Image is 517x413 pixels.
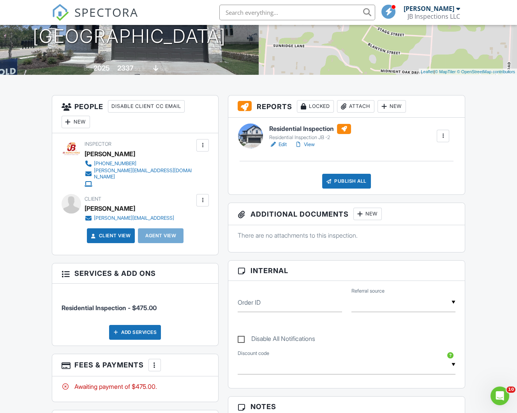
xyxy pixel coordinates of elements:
p: There are no attachments to this inspection. [238,231,455,240]
div: 2025 [94,64,110,72]
div: | [419,69,517,75]
a: [PERSON_NAME][EMAIL_ADDRESS][DOMAIN_NAME] [85,168,194,180]
img: The Best Home Inspection Software - Spectora [52,4,69,21]
h3: Additional Documents [228,203,465,225]
div: Attach [337,100,374,113]
input: Search everything... [219,5,375,20]
label: Disable All Notifications [238,335,315,345]
div: Awaiting payment of $475.00. [62,382,209,391]
iframe: Intercom live chat [491,387,509,405]
div: 2337 [117,64,134,72]
li: Service: Residential Inspection [62,289,209,318]
a: [PHONE_NUMBER] [85,160,194,168]
h6: Residential Inspection [269,124,351,134]
div: JB Inspections LLC [408,12,460,20]
div: Disable Client CC Email [108,100,185,113]
a: © MapTiler [435,69,456,74]
div: [PERSON_NAME] [85,148,135,160]
label: Order ID [238,298,261,307]
a: [PERSON_NAME][EMAIL_ADDRESS] [85,214,174,222]
div: [PERSON_NAME][EMAIL_ADDRESS][DOMAIN_NAME] [94,168,194,180]
span: Client [85,196,101,202]
span: Residential Inspection - $475.00 [62,304,157,312]
label: Discount code [238,350,269,357]
span: slab [160,66,168,72]
div: New [62,116,90,128]
div: [PERSON_NAME] [404,5,454,12]
a: View [295,141,315,148]
div: [PERSON_NAME][EMAIL_ADDRESS] [94,215,174,221]
h3: Fees & Payments [52,354,218,376]
h3: Services & Add ons [52,263,218,284]
div: [PERSON_NAME] [85,203,135,214]
h3: Reports [228,95,465,118]
div: Publish All [322,174,371,189]
div: Residential Inspection JB -2 [269,134,351,141]
a: Residential Inspection Residential Inspection JB -2 [269,124,351,141]
div: [PHONE_NUMBER] [94,161,136,167]
a: Client View [90,232,131,240]
div: New [353,208,382,220]
h3: Internal [228,261,465,281]
label: Referral source [351,288,385,295]
a: © OpenStreetMap contributors [457,69,515,74]
a: SPECTORA [52,11,138,27]
div: Locked [297,100,334,113]
span: 10 [506,387,515,393]
div: New [378,100,406,113]
a: Leaflet [421,69,434,74]
div: Add Services [109,325,161,340]
span: Inspector [85,141,111,147]
span: Built [84,66,92,72]
span: sq. ft. [135,66,146,72]
a: Edit [269,141,287,148]
h3: People [52,95,218,133]
span: SPECTORA [74,4,138,20]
